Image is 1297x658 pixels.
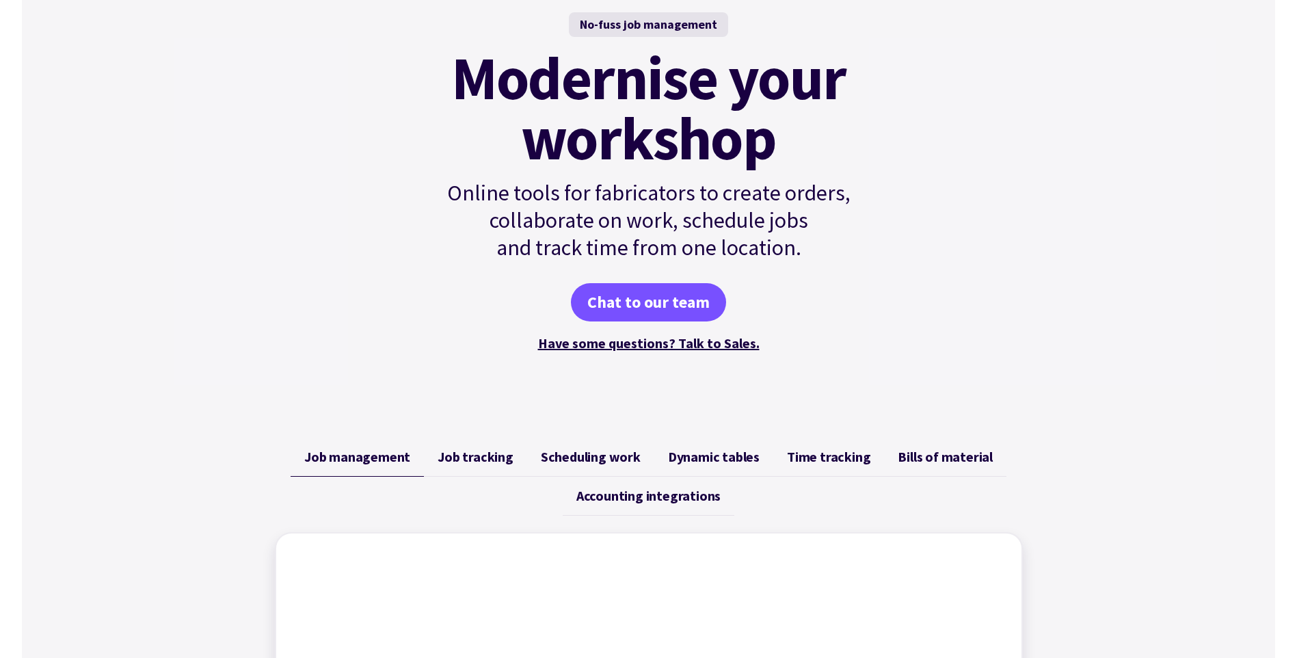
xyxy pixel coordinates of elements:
[538,334,760,352] a: Have some questions? Talk to Sales.
[1069,510,1297,658] iframe: Chat Widget
[569,12,728,37] div: No-fuss job management
[576,488,721,504] span: Accounting integrations
[438,449,513,465] span: Job tracking
[304,449,410,465] span: Job management
[571,283,726,321] a: Chat to our team
[418,179,880,261] p: Online tools for fabricators to create orders, collaborate on work, schedule jobs and track time ...
[898,449,993,465] span: Bills of material
[451,48,846,168] mark: Modernise your workshop
[787,449,870,465] span: Time tracking
[541,449,641,465] span: Scheduling work
[668,449,760,465] span: Dynamic tables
